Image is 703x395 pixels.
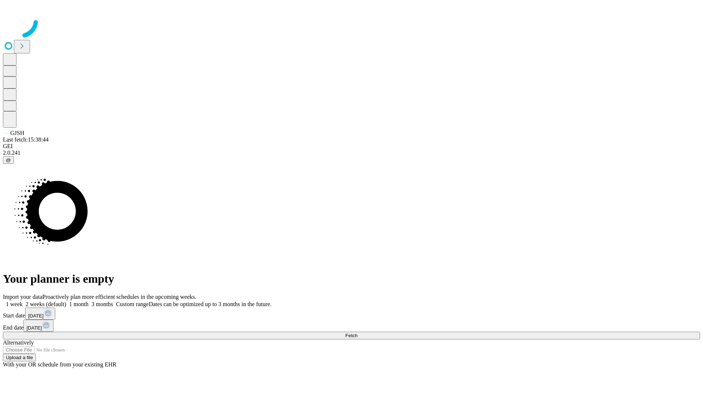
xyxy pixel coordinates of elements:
[116,301,149,307] span: Custom range
[23,320,53,332] button: [DATE]
[3,339,34,346] span: Alternatively
[25,308,55,320] button: [DATE]
[26,325,42,331] span: [DATE]
[3,136,49,143] span: Last fetch: 15:38:44
[10,130,24,136] span: GJSH
[3,143,700,150] div: GEI
[149,301,271,307] span: Dates can be optimized up to 3 months in the future.
[6,157,11,163] span: @
[3,294,42,300] span: Import your data
[3,361,116,368] span: With your OR schedule from your existing EHR
[3,320,700,332] div: End date
[3,332,700,339] button: Fetch
[26,301,66,307] span: 2 weeks (default)
[3,354,36,361] button: Upload a file
[345,333,357,338] span: Fetch
[69,301,89,307] span: 1 month
[42,294,196,300] span: Proactively plan more efficient schedules in the upcoming weeks.
[92,301,113,307] span: 3 months
[3,308,700,320] div: Start date
[28,313,44,319] span: [DATE]
[3,150,700,156] div: 2.0.241
[3,156,14,164] button: @
[6,301,23,307] span: 1 week
[3,272,700,286] h1: Your planner is empty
